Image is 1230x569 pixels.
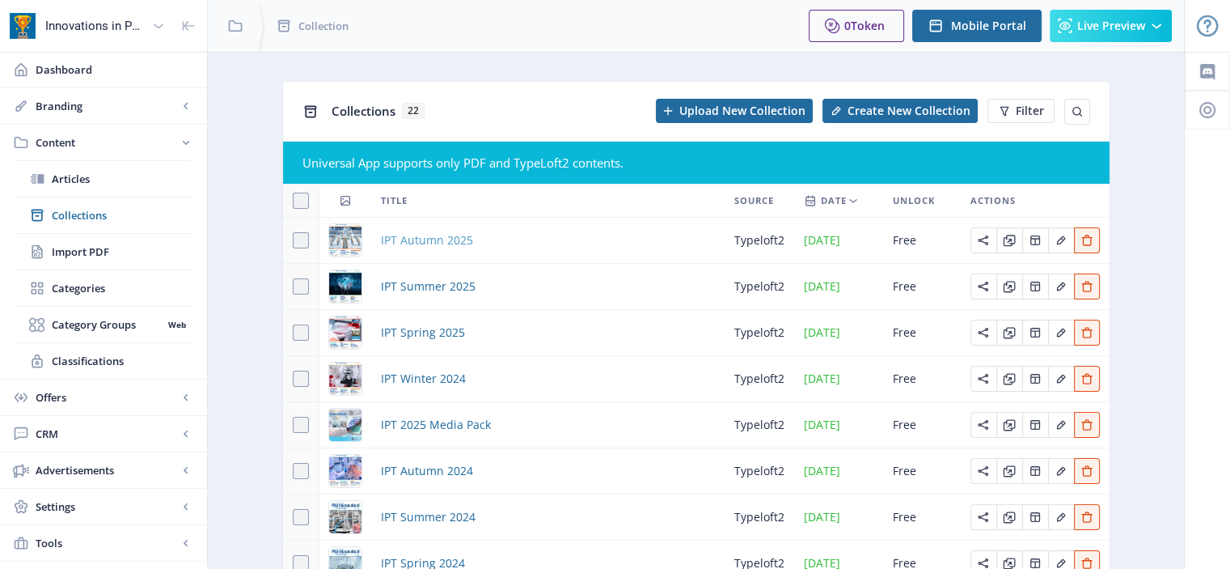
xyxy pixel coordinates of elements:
[381,415,491,435] a: IPT 2025 Media Pack
[734,191,774,210] span: Source
[794,495,883,541] td: [DATE]
[725,402,794,448] td: typeloft2
[679,104,805,117] span: Upload New Collection
[996,462,1022,478] a: Edit page
[1048,231,1074,247] a: Edit page
[381,277,476,296] span: IPT Summer 2025
[329,316,361,349] img: 02481de8-b067-464f-8496-abb6b7533f9c.jpg
[1022,416,1048,431] a: Edit page
[996,508,1022,524] a: Edit page
[912,10,1042,42] button: Mobile Portal
[725,495,794,541] td: typeloft2
[329,501,361,533] img: 3cda4289-0754-44dc-ac55-0ce10a4e135d.jpg
[883,448,961,495] td: Free
[402,103,425,119] span: 22
[52,171,191,187] span: Articles
[10,13,36,39] img: app-icon.png
[1074,416,1100,431] a: Edit page
[381,461,473,481] a: IPT Autumn 2024
[163,316,191,333] nb-badge: Web
[16,197,191,233] a: Collections
[45,8,146,44] div: Innovations in Pharmaceutical Technology (IPT)
[36,62,194,78] span: Dashboard
[36,98,178,114] span: Branding
[996,324,1022,339] a: Edit page
[970,278,996,293] a: Edit page
[883,495,961,541] td: Free
[329,409,361,441] img: baea0d0c-356c-491f-89e4-23224650399f.jpg
[52,280,191,296] span: Categories
[847,104,970,117] span: Create New Collection
[1016,104,1044,117] span: Filter
[970,191,1016,210] span: Actions
[1022,324,1048,339] a: Edit page
[809,10,904,42] button: 0Token
[1022,370,1048,385] a: Edit page
[794,310,883,356] td: [DATE]
[1048,462,1074,478] a: Edit page
[1074,324,1100,339] a: Edit page
[883,264,961,310] td: Free
[883,310,961,356] td: Free
[656,99,813,123] button: Upload New Collection
[996,370,1022,385] a: Edit page
[332,103,395,119] span: Collections
[16,343,191,379] a: Classifications
[1022,231,1048,247] a: Edit page
[381,507,476,527] a: IPT Summer 2024
[1022,462,1048,478] a: Edit page
[813,99,978,123] a: New page
[1022,278,1048,293] a: Edit page
[329,270,361,303] img: 047ada91-6fe1-4812-aeaf-3db1ebf0d986.jpg
[794,356,883,402] td: [DATE]
[329,455,361,487] img: 08dba4b8-3e39-4f40-83fb-5aba358e8088.jpg
[725,356,794,402] td: typeloft2
[36,134,178,151] span: Content
[725,310,794,356] td: typeloft2
[381,369,466,389] a: IPT Winter 2024
[381,191,408,210] span: Title
[1048,278,1074,293] a: Edit page
[794,402,883,448] td: [DATE]
[883,356,961,402] td: Free
[725,218,794,264] td: typeloft2
[951,19,1026,32] span: Mobile Portal
[16,270,191,306] a: Categories
[970,324,996,339] a: Edit page
[298,18,349,34] span: Collection
[893,191,935,210] span: Unlock
[16,307,191,342] a: Category GroupsWeb
[970,508,996,524] a: Edit page
[822,99,978,123] button: Create New Collection
[1050,10,1172,42] button: Live Preview
[1074,278,1100,293] a: Edit page
[1074,462,1100,478] a: Edit page
[1077,19,1145,32] span: Live Preview
[381,323,465,342] a: IPT Spring 2025
[52,353,191,369] span: Classifications
[1074,508,1100,524] a: Edit page
[725,448,794,495] td: typeloft2
[1048,508,1074,524] a: Edit page
[996,278,1022,293] a: Edit page
[851,18,885,33] span: Token
[16,161,191,197] a: Articles
[970,231,996,247] a: Edit page
[52,244,191,260] span: Import PDF
[883,218,961,264] td: Free
[996,231,1022,247] a: Edit page
[1048,370,1074,385] a: Edit page
[1074,231,1100,247] a: Edit page
[970,462,996,478] a: Edit page
[36,499,178,515] span: Settings
[1048,324,1074,339] a: Edit page
[1074,370,1100,385] a: Edit page
[381,231,473,250] a: IPT Autumn 2025
[987,99,1055,123] button: Filter
[970,370,996,385] a: Edit page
